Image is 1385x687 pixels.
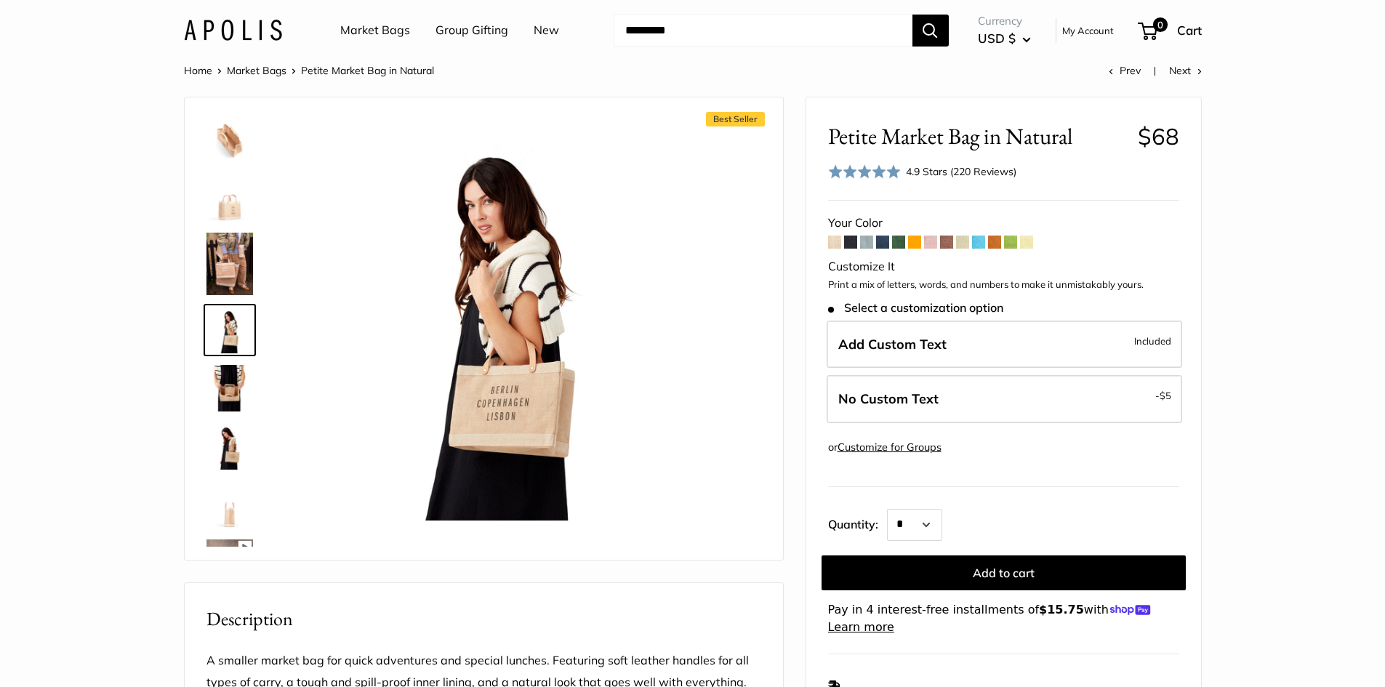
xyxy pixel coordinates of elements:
p: Print a mix of letters, words, and numbers to make it unmistakably yours. [828,278,1179,292]
a: Petite Market Bag in Natural [204,420,256,473]
a: 0 Cart [1139,19,1202,42]
img: Petite Market Bag in Natural [206,233,253,295]
span: Cart [1177,23,1202,38]
span: Included [1134,332,1171,350]
div: 4.9 Stars (220 Reviews) [906,164,1016,180]
a: Petite Market Bag in Natural [204,304,256,356]
label: Leave Blank [827,375,1182,423]
label: Quantity: [828,505,887,541]
a: Market Bags [340,20,410,41]
span: Petite Market Bag in Natural [301,64,434,77]
span: Currency [978,11,1031,31]
span: USD $ [978,31,1016,46]
img: Petite Market Bag in Natural [206,307,253,353]
button: Search [912,15,949,47]
input: Search... [614,15,912,47]
span: 0 [1152,17,1167,32]
button: USD $ [978,27,1031,50]
span: $5 [1160,390,1171,401]
div: or [828,438,942,457]
a: Petite Market Bag in Natural [204,172,256,224]
img: Petite Market Bag in Natural [206,174,253,221]
img: Petite Market Bag in Natural [206,539,253,586]
a: Customize for Groups [838,441,942,454]
img: description_Spacious inner area with room for everything. [206,116,253,163]
nav: Breadcrumb [184,61,434,80]
img: Petite Market Bag in Natural [206,365,253,411]
a: Prev [1109,64,1141,77]
img: Apolis [184,20,282,41]
img: Petite Market Bag in Natural [301,119,702,521]
span: $68 [1138,122,1179,150]
span: Add Custom Text [838,336,947,353]
span: No Custom Text [838,390,939,407]
label: Add Custom Text [827,321,1182,369]
div: Customize It [828,256,1179,278]
button: Add to cart [822,555,1186,590]
a: description_Spacious inner area with room for everything. [204,113,256,166]
span: Select a customization option [828,301,1003,315]
a: Petite Market Bag in Natural [204,362,256,414]
a: Next [1169,64,1202,77]
span: Petite Market Bag in Natural [828,123,1127,150]
img: Petite Market Bag in Natural [206,423,253,470]
a: Petite Market Bag in Natural [204,537,256,589]
img: Petite Market Bag in Natural [206,481,253,528]
h2: Description [206,605,761,633]
span: - [1155,387,1171,404]
a: Petite Market Bag in Natural [204,478,256,531]
a: My Account [1062,22,1114,39]
a: Group Gifting [435,20,508,41]
a: New [534,20,559,41]
a: Market Bags [227,64,286,77]
div: Your Color [828,212,1179,234]
a: Petite Market Bag in Natural [204,230,256,298]
a: Home [184,64,212,77]
div: 4.9 Stars (220 Reviews) [828,161,1017,182]
span: Best Seller [706,112,765,126]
